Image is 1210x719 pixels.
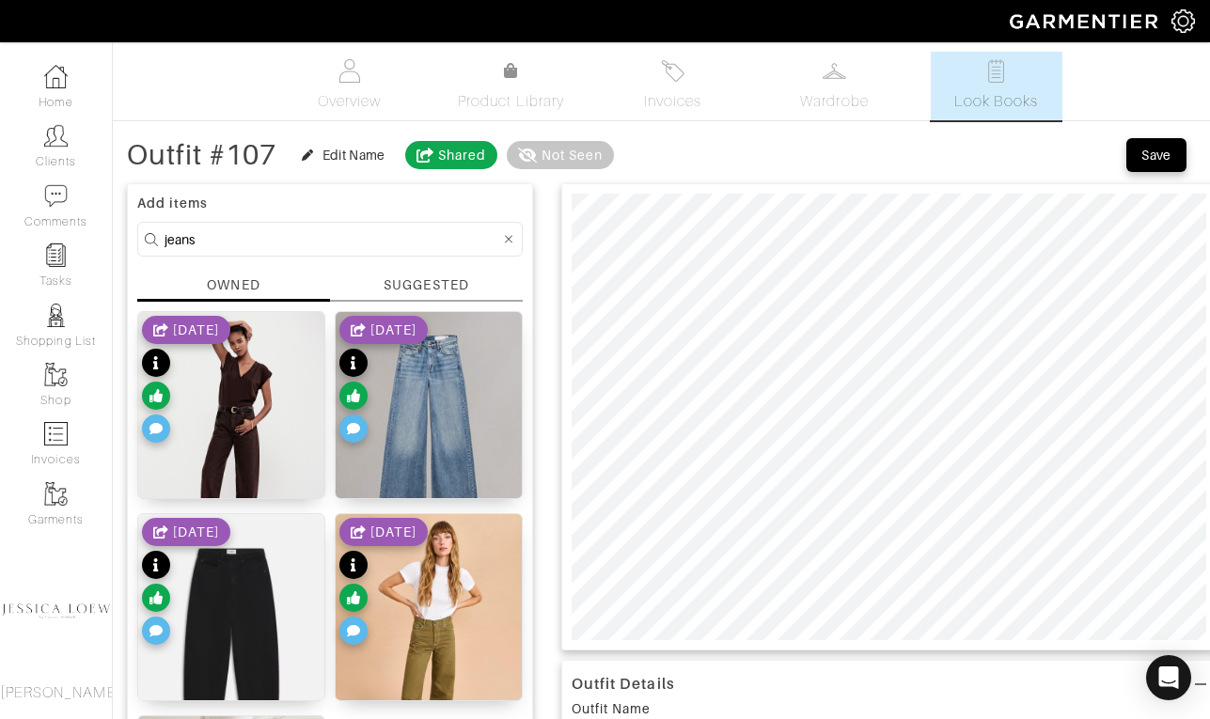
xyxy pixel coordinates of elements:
[44,184,68,208] img: comment-icon-a0a6a9ef722e966f86d9cbdc48e553b5cf19dbc54f86b18d962a5391bc8f6eb6.png
[370,320,416,339] div: [DATE]
[339,316,428,447] div: See product info
[44,65,68,88] img: dashboard-icon-dbcd8f5a0b271acd01030246c82b418ddd0df26cd7fceb0bd07c9910d44c42f6.png
[44,482,68,506] img: garments-icon-b7da505a4dc4fd61783c78ac3ca0ef83fa9d6f193b1c9dc38574b1d14d53ca28.png
[142,518,230,546] div: Shared date
[44,124,68,148] img: clients-icon-6bae9207a08558b7cb47a8932f037763ab4055f8c8b6bfacd5dc20c3e0201464.png
[142,518,230,649] div: See product info
[338,59,361,83] img: basicinfo-40fd8af6dae0f16599ec9e87c0ef1c0a1fdea2edbe929e3d69a839185d80c458.svg
[1141,146,1171,164] div: Save
[661,59,684,83] img: orders-27d20c2124de7fd6de4e0e44c1d41de31381a507db9b33961299e4e07d508b8c.svg
[318,90,381,113] span: Overview
[446,60,577,113] a: Product Library
[823,59,846,83] img: wardrobe-487a4870c1b7c33e795ec22d11cfc2ed9d08956e64fb3008fe2437562e282088.svg
[931,52,1062,120] a: Look Books
[173,320,219,339] div: [DATE]
[1126,138,1186,172] button: Save
[1000,5,1171,38] img: garmentier-logo-header-white-b43fb05a5012e4ada735d5af1a66efaba907eab6374d6393d1fbf88cb4ef424d.png
[284,52,416,120] a: Overview
[165,227,500,251] input: Search...
[644,90,701,113] span: Invoices
[44,363,68,386] img: garments-icon-b7da505a4dc4fd61783c78ac3ca0ef83fa9d6f193b1c9dc38574b1d14d53ca28.png
[607,52,739,120] a: Invoices
[1171,9,1195,33] img: gear-icon-white-bd11855cb880d31180b6d7d6211b90ccbf57a29d726f0c71d8c61bd08dd39cc2.png
[44,304,68,327] img: stylists-icon-eb353228a002819b7ec25b43dbf5f0378dd9e0616d9560372ff212230b889e62.png
[438,146,486,164] div: Shared
[339,518,428,546] div: Shared date
[322,146,385,164] div: Edit Name
[142,316,230,344] div: Shared date
[138,312,324,560] img: details
[458,90,564,113] span: Product Library
[44,243,68,267] img: reminder-icon-8004d30b9f0a5d33ae49ab947aed9ed385cf756f9e5892f1edd6e32f2345188e.png
[339,518,428,649] div: See product info
[137,194,523,212] div: Add items
[572,699,652,718] div: Outfit Name
[384,275,468,295] div: SUGGESTED
[954,90,1038,113] span: Look Books
[572,675,675,694] div: Outfit Details
[339,316,428,344] div: Shared date
[207,275,259,294] div: OWNED
[1146,655,1191,700] div: Open Intercom Messenger
[769,52,901,120] a: Wardrobe
[44,422,68,445] img: orders-icon-0abe47150d42831381b5fb84f609e132dff9fe21cb692f30cb5eec754e2cba89.png
[173,523,219,541] div: [DATE]
[142,316,230,447] div: See product info
[127,146,277,164] div: Outfit #107
[291,144,396,166] button: Edit Name
[984,59,1008,83] img: todo-9ac3debb85659649dc8f770b8b6100bb5dab4b48dedcbae339e5042a72dfd3cc.svg
[542,146,603,164] div: Not Seen
[370,523,416,541] div: [DATE]
[800,90,868,113] span: Wardrobe
[336,312,522,545] img: details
